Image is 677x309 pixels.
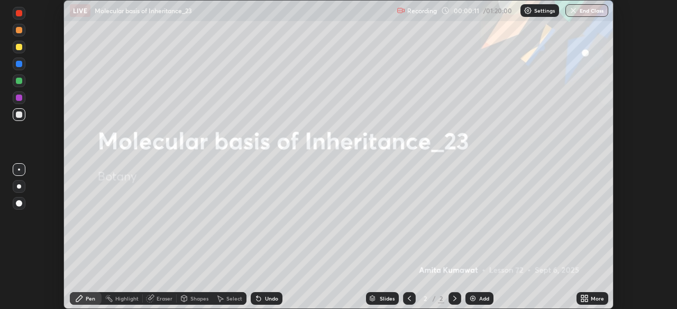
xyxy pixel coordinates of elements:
[524,6,532,15] img: class-settings-icons
[157,296,172,301] div: Eraser
[190,296,208,301] div: Shapes
[397,6,405,15] img: recording.375f2c34.svg
[380,296,395,301] div: Slides
[433,295,436,302] div: /
[226,296,242,301] div: Select
[420,295,431,302] div: 2
[479,296,489,301] div: Add
[534,8,555,13] p: Settings
[86,296,95,301] div: Pen
[438,294,444,303] div: 2
[115,296,139,301] div: Highlight
[265,296,278,301] div: Undo
[73,6,87,15] p: LIVE
[591,296,604,301] div: More
[469,294,477,303] img: add-slide-button
[565,4,608,17] button: End Class
[569,6,578,15] img: end-class-cross
[95,6,192,15] p: Molecular basis of Inheritance_23
[407,7,437,15] p: Recording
